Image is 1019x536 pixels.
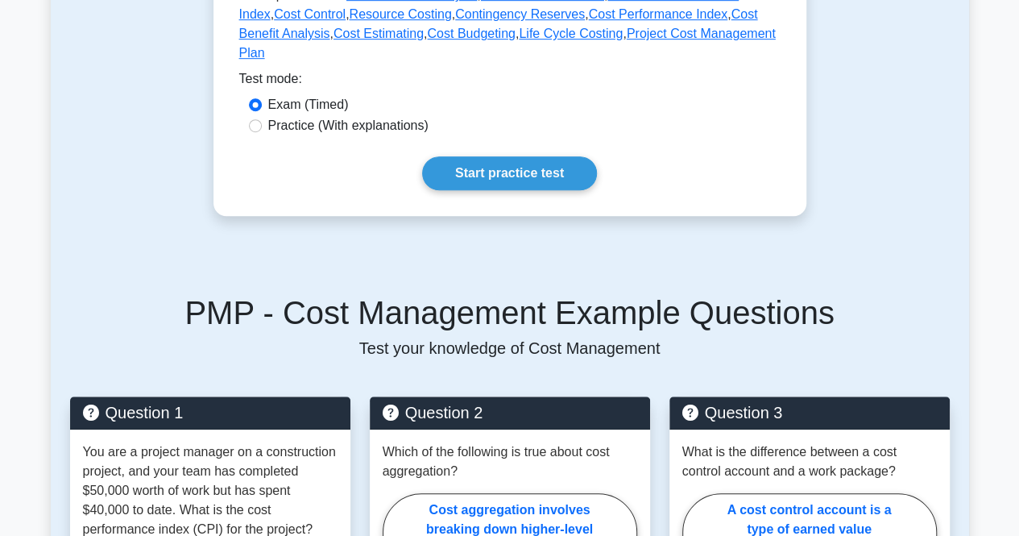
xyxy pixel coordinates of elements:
label: Exam (Timed) [268,95,349,114]
a: Start practice test [422,156,597,190]
a: Contingency Reserves [455,7,585,21]
a: Cost Estimating [333,27,424,40]
h5: PMP - Cost Management Example Questions [70,293,950,332]
p: What is the difference between a cost control account and a work package? [682,443,937,481]
a: Cost Budgeting [427,27,515,40]
div: Test mode: [239,69,781,95]
a: Cost Performance Index [589,7,728,21]
h5: Question 1 [83,403,338,422]
p: Test your knowledge of Cost Management [70,339,950,358]
a: Resource Costing [349,7,451,21]
h5: Question 2 [383,403,637,422]
p: Which of the following is true about cost aggregation? [383,443,637,481]
a: Project Cost Management Plan [239,27,776,60]
label: Practice (With explanations) [268,116,429,135]
h5: Question 3 [682,403,937,422]
a: Life Cycle Costing [519,27,623,40]
a: Cost Control [274,7,346,21]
